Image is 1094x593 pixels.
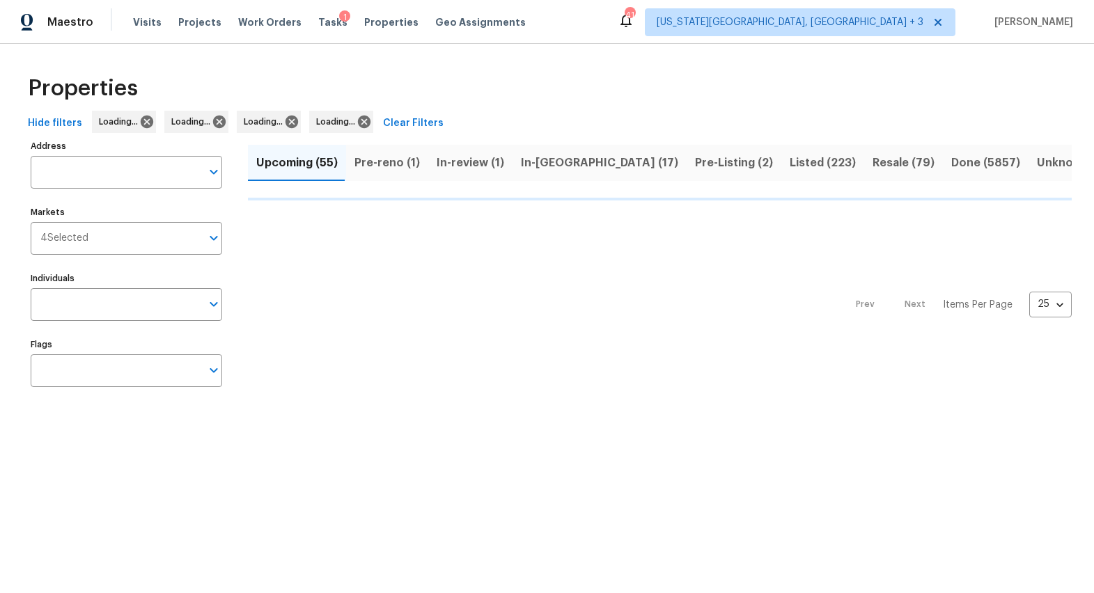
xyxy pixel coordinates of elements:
span: [PERSON_NAME] [989,15,1073,29]
span: Resale (79) [873,153,935,173]
nav: Pagination Navigation [843,209,1072,401]
span: Projects [178,15,221,29]
label: Markets [31,208,222,216]
button: Open [204,162,224,182]
span: Upcoming (55) [256,153,338,173]
span: Loading... [316,115,361,129]
div: 25 [1029,286,1072,322]
div: Loading... [309,111,373,133]
span: Properties [28,81,138,95]
span: Visits [133,15,162,29]
button: Hide filters [22,111,88,136]
label: Flags [31,340,222,349]
span: 4 Selected [40,232,88,244]
div: Loading... [92,111,156,133]
span: Pre-reno (1) [354,153,420,173]
div: 1 [339,10,350,24]
button: Clear Filters [377,111,449,136]
div: Loading... [164,111,228,133]
div: 41 [625,8,634,22]
span: Pre-Listing (2) [695,153,773,173]
span: Tasks [318,17,347,27]
span: Maestro [47,15,93,29]
span: Listed (223) [790,153,856,173]
span: Properties [364,15,419,29]
span: Done (5857) [951,153,1020,173]
div: Loading... [237,111,301,133]
label: Individuals [31,274,222,283]
span: Loading... [244,115,288,129]
span: In-review (1) [437,153,504,173]
p: Items Per Page [943,298,1013,312]
label: Address [31,142,222,150]
span: Clear Filters [383,115,444,132]
button: Open [204,294,224,314]
span: In-[GEOGRAPHIC_DATA] (17) [521,153,678,173]
span: [US_STATE][GEOGRAPHIC_DATA], [GEOGRAPHIC_DATA] + 3 [657,15,923,29]
span: Loading... [171,115,216,129]
span: Loading... [99,115,143,129]
button: Open [204,228,224,248]
span: Hide filters [28,115,82,132]
span: Work Orders [238,15,302,29]
span: Geo Assignments [435,15,526,29]
button: Open [204,361,224,380]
